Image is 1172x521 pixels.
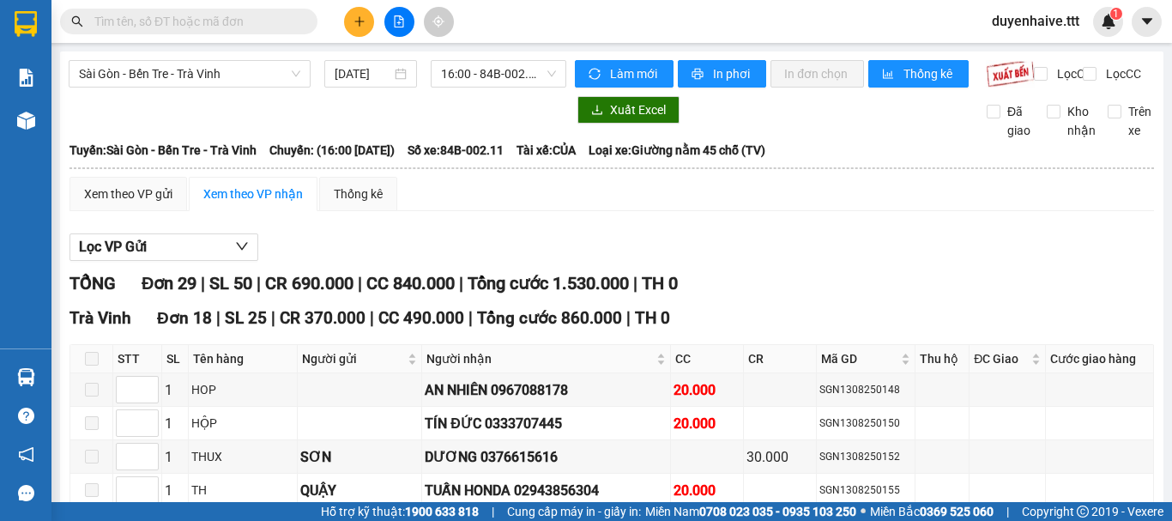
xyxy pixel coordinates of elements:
span: | [468,308,473,328]
span: Tài xế: CỦA [517,141,576,160]
span: Tổng cước 1.530.000 [468,273,629,294]
button: downloadXuất Excel [577,96,680,124]
div: SGN1308250155 [819,482,912,499]
span: TỔNG [69,273,116,294]
th: Tên hàng [189,345,298,373]
span: | [633,273,637,294]
img: warehouse-icon [17,112,35,130]
span: Đơn 29 [142,273,196,294]
span: | [257,273,261,294]
span: 1 [1113,8,1119,20]
div: SGN1308250148 [819,382,912,398]
span: Trà Vinh [69,308,131,328]
span: Sài Gòn - Bến Tre - Trà Vinh [79,61,300,87]
div: 20.000 [674,413,740,434]
button: file-add [384,7,414,37]
strong: 0708 023 035 - 0935 103 250 [699,505,856,518]
div: HỘP [191,414,294,433]
span: duyenhaive.ttt [978,10,1093,32]
img: 9k= [986,60,1035,88]
span: CR 690.000 [265,273,353,294]
td: SGN1308250152 [817,440,915,474]
span: Chuyến: (16:00 [DATE]) [269,141,395,160]
span: 16:00 - 84B-002.11 [441,61,556,87]
span: Kho nhận [1060,102,1103,140]
span: down [235,239,249,253]
th: Thu hộ [915,345,970,373]
span: notification [18,446,34,463]
span: Cung cấp máy in - giấy in: [507,502,641,521]
input: 13/08/2025 [335,64,391,83]
th: Cước giao hàng [1046,345,1154,373]
span: ⚪️ [861,508,866,515]
span: Tổng cước 860.000 [477,308,622,328]
div: 1 [165,480,185,501]
span: aim [432,15,444,27]
button: caret-down [1132,7,1162,37]
button: aim [424,7,454,37]
div: TÍN ĐỨC 0333707445 [425,413,668,434]
span: copyright [1077,506,1089,518]
span: Trên xe [1121,102,1158,140]
th: STT [113,345,162,373]
span: printer [692,68,706,82]
span: | [1006,502,1009,521]
div: HOP [191,380,294,399]
button: Lọc VP Gửi [69,233,258,261]
span: question-circle [18,408,34,424]
span: SL 25 [225,308,267,328]
b: Tuyến: Sài Gòn - Bến Tre - Trà Vinh [69,143,257,157]
span: Đã giao [1000,102,1037,140]
span: Miền Bắc [870,502,994,521]
button: bar-chartThống kê [868,60,969,88]
div: THUX [191,447,294,466]
button: printerIn phơi [678,60,766,88]
td: SGN1308250155 [817,474,915,507]
img: solution-icon [17,69,35,87]
span: CR 370.000 [280,308,365,328]
span: Số xe: 84B-002.11 [408,141,504,160]
span: SL 50 [209,273,252,294]
span: | [216,308,221,328]
span: | [370,308,374,328]
button: syncLàm mới [575,60,674,88]
span: bar-chart [882,68,897,82]
strong: 1900 633 818 [405,505,479,518]
th: CC [671,345,744,373]
sup: 1 [1110,8,1122,20]
span: TH 0 [642,273,678,294]
span: | [459,273,463,294]
div: Xem theo VP gửi [84,185,172,203]
div: TUẤN HONDA 02943856304 [425,480,668,501]
div: DƯƠNG 0376615616 [425,446,668,468]
span: download [591,104,603,118]
span: Xuất Excel [610,100,666,119]
span: Thống kê [903,64,955,83]
span: Đơn 18 [157,308,212,328]
span: plus [353,15,365,27]
div: SƠN [300,446,419,468]
div: 1 [165,413,185,434]
span: Loại xe: Giường nằm 45 chỗ (TV) [589,141,765,160]
span: file-add [393,15,405,27]
img: logo-vxr [15,11,37,37]
div: 1 [165,379,185,401]
span: In phơi [713,64,752,83]
span: caret-down [1139,14,1155,29]
div: SGN1308250150 [819,415,912,432]
span: CC 490.000 [378,308,464,328]
div: 20.000 [674,379,740,401]
span: Người nhận [426,349,653,368]
input: Tìm tên, số ĐT hoặc mã đơn [94,12,297,31]
span: | [271,308,275,328]
div: QUẬY [300,480,419,501]
button: In đơn chọn [770,60,864,88]
span: message [18,485,34,501]
td: SGN1308250150 [817,407,915,440]
th: CR [744,345,817,373]
div: Thống kê [334,185,383,203]
span: search [71,15,83,27]
span: Người gửi [302,349,404,368]
div: TH [191,481,294,500]
span: | [358,273,362,294]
